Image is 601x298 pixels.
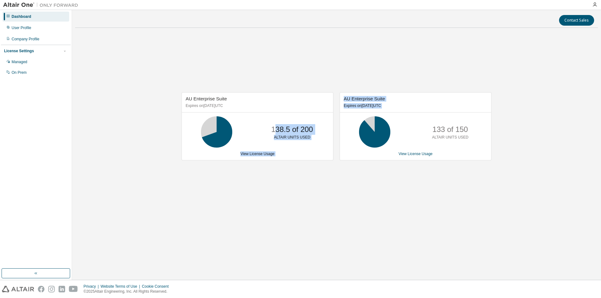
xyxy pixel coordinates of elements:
div: Managed [12,59,27,64]
button: Contact Sales [559,15,594,26]
span: AU Enterprise Suite [186,96,227,101]
p: ALTAIR UNITS USED [274,135,310,140]
div: License Settings [4,48,34,53]
img: altair_logo.svg [2,286,34,292]
div: On Prem [12,70,27,75]
a: View License Usage [240,152,275,156]
div: Dashboard [12,14,31,19]
div: Cookie Consent [142,284,172,289]
span: AU Enterprise Suite [344,96,385,101]
img: facebook.svg [38,286,44,292]
p: Expires on [DATE] UTC [186,103,328,109]
img: Altair One [3,2,81,8]
div: Website Terms of Use [100,284,142,289]
img: youtube.svg [69,286,78,292]
div: User Profile [12,25,31,30]
p: 138.5 of 200 [271,124,313,135]
p: 133 of 150 [433,124,468,135]
p: Expires on [DATE] UTC [344,103,486,109]
a: View License Usage [398,152,433,156]
p: ALTAIR UNITS USED [432,135,468,140]
p: © 2025 Altair Engineering, Inc. All Rights Reserved. [84,289,172,294]
img: linkedin.svg [59,286,65,292]
img: instagram.svg [48,286,55,292]
div: Privacy [84,284,100,289]
div: Company Profile [12,37,39,42]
